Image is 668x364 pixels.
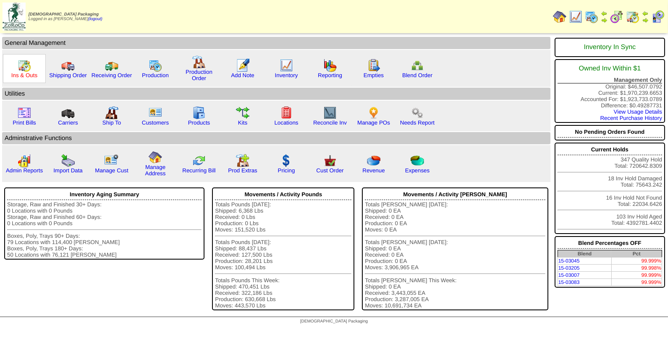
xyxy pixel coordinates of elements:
a: Customers [142,120,169,126]
img: pie_chart2.png [411,154,424,167]
a: Import Data [53,167,83,174]
img: network.png [411,59,424,72]
a: Manage Address [145,164,166,177]
a: Products [188,120,210,126]
img: calendarprod.gif [149,59,162,72]
img: arrowright.gif [642,17,649,23]
img: graph.gif [323,59,337,72]
a: Pricing [278,167,295,174]
img: dollar.gif [280,154,293,167]
img: orders.gif [236,59,249,72]
img: arrowright.gif [601,17,608,23]
img: calendarcustomer.gif [651,10,665,23]
div: 347 Quality Hold Total: 720642.8309 18 Inv Hold Damaged Total: 75643.242 16 Inv Hold Not Found To... [555,143,665,234]
a: Reconcile Inv [313,120,347,126]
th: Blend [558,250,611,257]
img: pie_chart.png [367,154,380,167]
img: workorder.gif [367,59,380,72]
div: No Pending Orders Found [558,127,662,138]
a: Inventory [275,72,298,78]
a: Ship To [102,120,121,126]
span: [DEMOGRAPHIC_DATA] Packaging [29,12,99,17]
a: Production Order [186,69,212,81]
a: Carriers [58,120,78,126]
img: line_graph.gif [569,10,582,23]
div: Inventory In Sync [558,39,662,55]
img: import.gif [61,154,75,167]
img: home.gif [553,10,566,23]
td: Utilities [2,88,550,100]
a: Receiving Order [92,72,132,78]
img: cust_order.png [323,154,337,167]
a: Empties [364,72,384,78]
div: Movements / Activity [PERSON_NAME] [365,189,545,200]
div: Owned Inv Within $1 [558,61,662,77]
td: General Management [2,37,550,49]
a: Recurring Bill [182,167,215,174]
img: graph2.png [18,154,31,167]
span: [DEMOGRAPHIC_DATA] Packaging [300,319,368,324]
a: Recent Purchase History [600,115,662,121]
td: Adminstrative Functions [2,132,550,144]
img: prodextras.gif [236,154,249,167]
a: Add Note [231,72,254,78]
div: Totals [PERSON_NAME] [DATE]: Shipped: 0 EA Received: 0 EA Production: 0 EA Moves: 0 EA Totals [PE... [365,201,545,309]
a: 15-03007 [558,272,580,278]
a: 15-03205 [558,265,580,271]
a: 15-03045 [558,258,580,264]
img: factory2.gif [105,106,118,120]
div: Current Holds [558,144,662,155]
img: home.gif [149,151,162,164]
a: Expenses [405,167,430,174]
img: arrowleft.gif [601,10,608,17]
a: Kits [238,120,247,126]
a: Manage Cust [95,167,128,174]
img: truck.gif [61,59,75,72]
img: line_graph2.gif [323,106,337,120]
img: invoice2.gif [18,106,31,120]
img: managecust.png [104,154,120,167]
a: 15-03083 [558,279,580,285]
img: factory.gif [192,55,206,69]
img: calendarblend.gif [610,10,623,23]
a: Revenue [362,167,385,174]
img: arrowleft.gif [642,10,649,17]
a: Shipping Order [49,72,87,78]
div: Totals Pounds [DATE]: Shipped: 6,368 Lbs Received: 0 Lbs Production: 0 Lbs Moves: 151,520 Lbs Tot... [215,201,351,309]
div: Inventory Aging Summary [7,189,202,200]
a: (logout) [88,17,102,21]
a: Print Bills [13,120,36,126]
a: Blend Order [402,72,432,78]
img: locations.gif [280,106,293,120]
img: cabinet.gif [192,106,206,120]
img: calendarinout.gif [18,59,31,72]
a: Prod Extras [228,167,257,174]
a: Cust Order [316,167,343,174]
img: workflow.gif [236,106,249,120]
img: calendarinout.gif [626,10,639,23]
img: line_graph.gif [280,59,293,72]
img: customers.gif [149,106,162,120]
td: 99.998% [611,265,662,272]
div: Storage, Raw and Finished 30+ Days: 0 Locations with 0 Pounds Storage, Raw and Finished 60+ Days:... [7,201,202,258]
img: reconcile.gif [192,154,206,167]
a: Locations [274,120,298,126]
a: Production [142,72,169,78]
div: Blend Percentages OFF [558,238,662,249]
img: calendarprod.gif [585,10,598,23]
img: zoroco-logo-small.webp [3,3,26,31]
a: Needs Report [400,120,435,126]
img: workflow.png [411,106,424,120]
a: Reporting [318,72,342,78]
div: Original: $46,507.0792 Current: $1,970,239.6653 Accounted For: $1,923,733.0789 Difference: $0.492... [555,59,665,123]
a: Manage POs [357,120,390,126]
th: Pct [611,250,662,257]
div: Movements / Activity Pounds [215,189,351,200]
td: 99.999% [611,272,662,279]
td: 99.999% [611,279,662,286]
a: Admin Reports [6,167,43,174]
img: truck2.gif [105,59,118,72]
span: Logged in as [PERSON_NAME] [29,12,102,21]
td: 99.999% [611,257,662,265]
img: truck3.gif [61,106,75,120]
